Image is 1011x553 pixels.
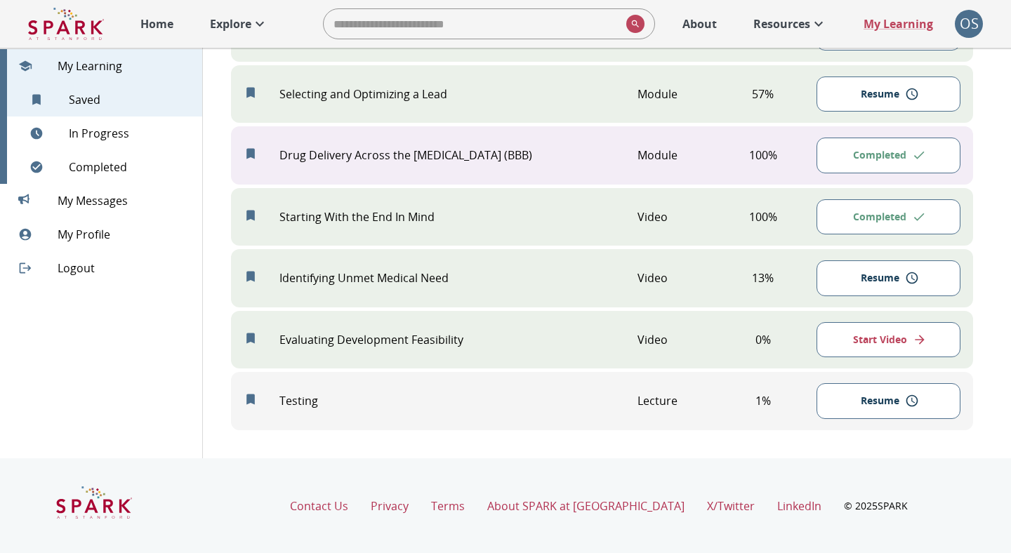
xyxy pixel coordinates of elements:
[56,486,132,526] img: Logo of SPARK at Stanford
[637,392,709,409] p: Lecture
[431,498,465,514] a: Terms
[817,138,960,173] button: Completed
[487,498,685,514] a: About SPARK at [GEOGRAPHIC_DATA]
[290,498,348,514] a: Contact Us
[279,86,637,102] p: Selecting and Optimizing a Lead
[746,8,834,39] a: Resources
[637,147,709,164] p: Module
[244,208,258,222] svg: Remove from My Learning
[28,7,104,41] img: Logo of SPARK at Stanford
[637,331,709,348] p: Video
[244,86,258,100] svg: Remove from My Learning
[709,86,817,102] p: 57 %
[279,269,637,286] p: Identifying Unmet Medical Need
[244,269,258,284] svg: Remove from My Learning
[817,383,960,419] button: Resume
[279,331,637,348] p: Evaluating Development Feasibility
[133,8,180,39] a: Home
[58,226,191,243] span: My Profile
[244,147,258,161] svg: Remove from My Learning
[140,15,173,32] p: Home
[244,331,258,345] svg: Remove from My Learning
[279,392,637,409] p: Testing
[955,10,983,38] button: account of current user
[637,86,709,102] p: Module
[58,260,191,276] span: Logout
[817,322,960,358] button: Start Video
[675,8,724,39] a: About
[7,218,202,251] div: My Profile
[955,10,983,38] div: OS
[279,147,637,164] p: Drug Delivery Across the [MEDICAL_DATA] (BBB)
[857,8,941,39] a: My Learning
[69,91,191,108] span: Saved
[371,498,409,514] a: Privacy
[844,498,908,513] p: © 2025 SPARK
[709,269,817,286] p: 13 %
[244,392,258,406] svg: Remove from My Learning
[7,184,202,218] div: My Messages
[709,208,817,225] p: 100 %
[69,125,191,142] span: In Progress
[817,76,960,112] button: Resume
[709,331,817,348] p: 0 %
[709,392,817,409] p: 1 %
[637,208,709,225] p: Video
[637,269,709,286] p: Video
[753,15,810,32] p: Resources
[7,251,202,285] div: Logout
[58,58,191,74] span: My Learning
[69,159,191,175] span: Completed
[682,15,717,32] p: About
[817,260,960,296] button: Resume
[210,15,251,32] p: Explore
[279,208,637,225] p: Starting With the End In Mind
[864,15,933,32] p: My Learning
[709,147,817,164] p: 100 %
[621,9,645,39] button: search
[707,498,755,514] a: X/Twitter
[58,192,191,209] span: My Messages
[777,498,821,514] a: LinkedIn
[817,199,960,235] button: Completed
[203,8,275,39] a: Explore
